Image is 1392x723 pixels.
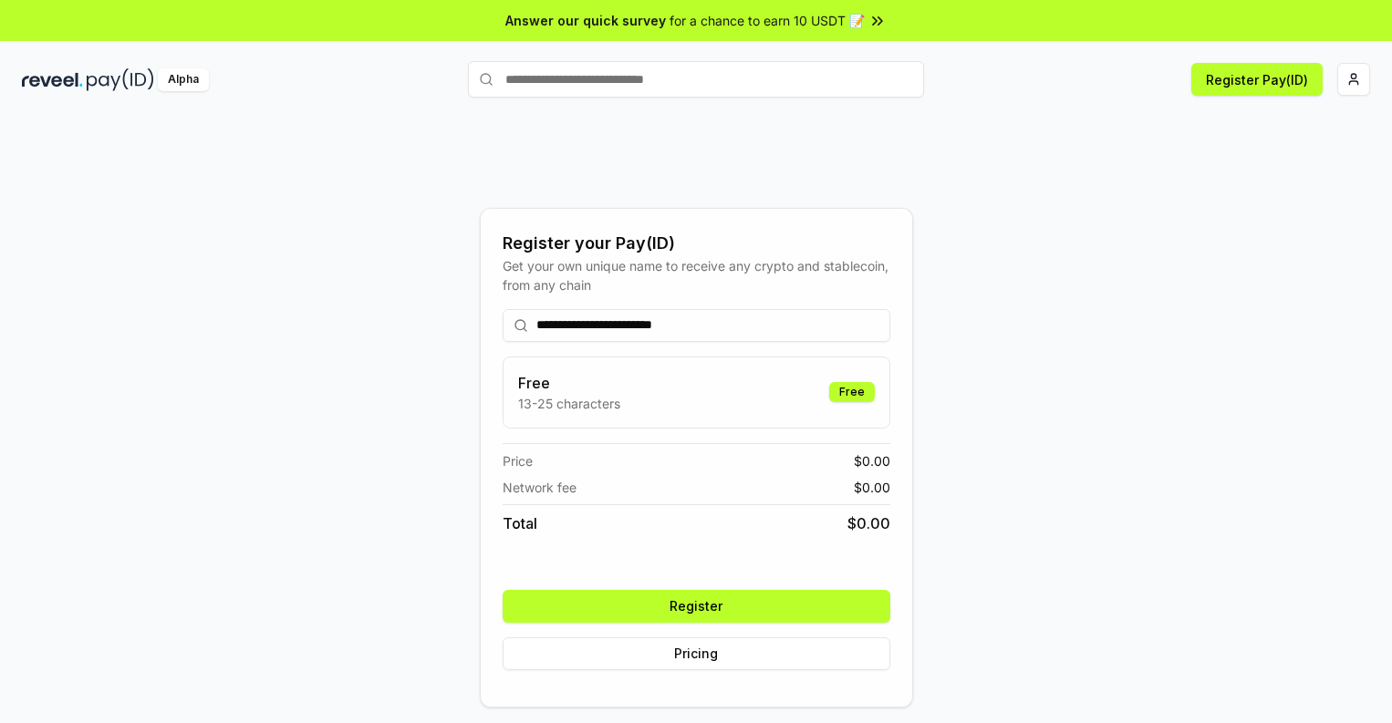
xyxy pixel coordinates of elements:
[503,231,890,256] div: Register your Pay(ID)
[854,451,890,470] span: $ 0.00
[503,451,533,470] span: Price
[22,68,83,91] img: reveel_dark
[1191,63,1323,96] button: Register Pay(ID)
[503,512,537,534] span: Total
[847,512,890,534] span: $ 0.00
[503,256,890,294] div: Get your own unique name to receive any crypto and stablecoin, from any chain
[854,478,890,497] span: $ 0.00
[503,478,577,497] span: Network fee
[503,637,890,670] button: Pricing
[158,68,209,91] div: Alpha
[505,11,666,30] span: Answer our quick survey
[829,382,875,402] div: Free
[87,68,154,91] img: pay_id
[518,372,620,394] h3: Free
[670,11,865,30] span: for a chance to earn 10 USDT 📝
[518,394,620,413] p: 13-25 characters
[503,590,890,623] button: Register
